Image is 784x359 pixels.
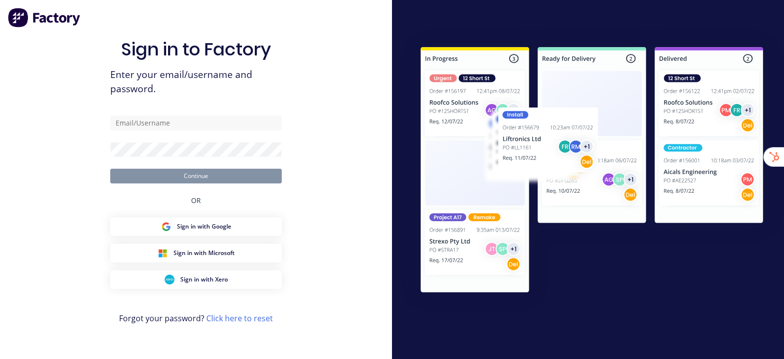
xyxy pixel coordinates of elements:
span: Forgot your password? [119,312,273,324]
img: Factory [8,8,81,27]
span: Sign in with Xero [180,275,228,284]
img: Google Sign in [161,222,171,231]
img: Xero Sign in [165,275,174,284]
button: Xero Sign inSign in with Xero [110,270,282,289]
span: Enter your email/username and password. [110,68,282,96]
button: Google Sign inSign in with Google [110,217,282,236]
a: Click here to reset [206,313,273,324]
span: Sign in with Microsoft [173,249,235,257]
h1: Sign in to Factory [121,39,271,60]
img: Sign in [400,28,784,315]
span: Sign in with Google [177,222,231,231]
button: Microsoft Sign inSign in with Microsoft [110,244,282,262]
button: Continue [110,169,282,183]
div: OR [191,183,201,217]
input: Email/Username [110,116,282,130]
img: Microsoft Sign in [158,248,168,258]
